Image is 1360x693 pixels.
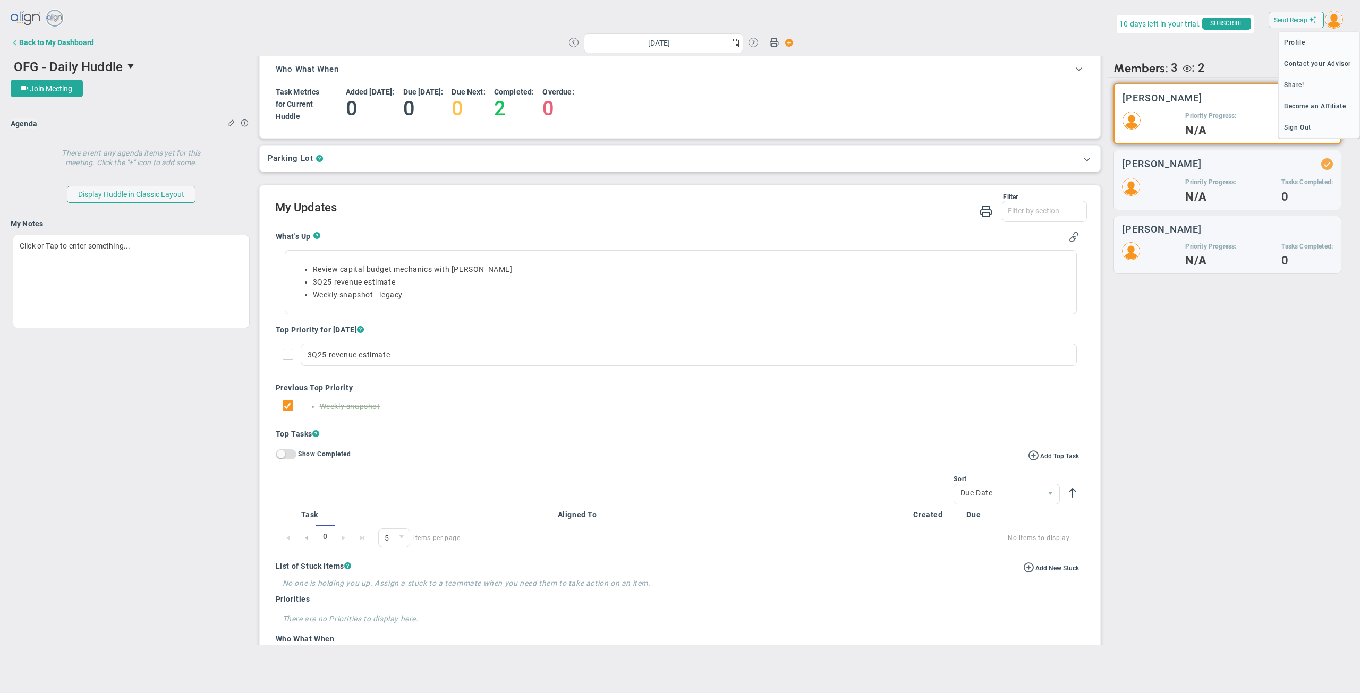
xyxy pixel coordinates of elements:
span: Sign Out [1279,117,1359,138]
h5: Priority Progress: [1185,178,1236,187]
h4: 2 [494,97,534,120]
span: Profile [1279,32,1359,53]
span: Print My Huddle Updates [980,204,992,217]
div: Sort [954,475,1060,483]
img: 204803.Person.photo [1123,112,1141,130]
span: Contact your Advisor [1279,53,1359,74]
span: select [1041,484,1059,504]
h4: 0 [403,97,444,120]
h4: Top Tasks [276,429,1079,439]
h4: 0 [1281,192,1333,202]
span: Add New Stuck [1035,564,1079,572]
h4: 0 [1281,256,1333,266]
img: 204802.Person.photo [1122,178,1140,196]
span: Join Meeting [30,84,72,93]
span: Review capital budget mechanics with [PERSON_NAME] [313,265,513,273]
span: items per page [378,528,461,547]
span: Members: [1113,61,1168,75]
span: Become an Affiliate [1279,96,1359,117]
span: Print Huddle [769,37,779,52]
h4: Completed: [494,87,534,97]
h5: Tasks Completed: [1281,242,1333,251]
h4: No one is holding you up. Assign a stuck to a teammate when you need them to take action on an item. [283,578,1079,588]
h4: Who What When [276,634,1079,644]
div: 3Q25 revenue estimate [301,344,1077,366]
h3: [PERSON_NAME] [1123,93,1202,103]
h4: Added [DATE]: [346,87,395,97]
span: 10 days left in your trial. [1119,18,1200,31]
input: Filter by section [1002,201,1086,220]
div: Filter [275,193,1018,201]
h3: Parking Lot [268,153,313,164]
th: Aligned To [554,504,909,525]
h3: [PERSON_NAME] [1122,224,1202,234]
button: Back to My Dashboard [11,32,94,53]
h4: N/A [1185,126,1236,135]
span: Send Recap [1274,16,1307,24]
span: select [728,34,743,53]
span: Weekly snapshot [320,402,380,410]
button: Join Meeting [11,80,83,97]
h4: Due [DATE]: [403,87,444,97]
div: The following people are Viewers: Craig Churchill, Tyler Van Schoonhoven [1178,61,1205,75]
div: Back to My Dashboard [19,38,94,47]
span: : [1192,61,1195,74]
span: 0 [316,525,335,548]
h4: Task Metrics [276,87,320,97]
h4: 0 [346,97,395,120]
img: align-logo.svg [11,8,41,29]
label: Show Completed [298,450,351,457]
span: Due Date [954,484,1041,502]
span: for Current [276,100,313,108]
span: select [123,57,141,75]
h4: Priorities [276,594,1079,604]
h4: N/A [1185,192,1236,202]
h4: 0 [452,97,485,120]
h5: Tasks Completed: [1281,178,1333,187]
span: select [394,529,409,547]
span: Agenda [11,119,37,128]
h3: [PERSON_NAME] [1122,159,1202,169]
img: 204803.Person.photo [1325,11,1343,29]
h4: List of Stuck Items [276,561,1079,571]
h4: Top Priority for [DATE] [276,325,1079,335]
span: No items to display [473,532,1069,544]
button: Add New Stuck [1023,561,1079,573]
button: Display Huddle in Classic Layout [67,186,195,203]
h5: Priority Progress: [1185,242,1236,251]
span: Huddle [276,112,301,121]
span: Add Top Task [1040,452,1079,460]
h3: Who What When [276,64,339,74]
span: Weekly snapshot - legacy [313,290,403,299]
h4: Overdue: [542,87,574,97]
span: 2 [1198,61,1205,74]
th: Due [962,504,1015,525]
h4: Due Next: [452,87,485,97]
span: Action Button [780,36,794,50]
h2: My Updates [275,201,1087,216]
h4: What's Up [276,232,313,241]
span: 5 [379,529,394,547]
h4: My Notes [11,219,252,228]
th: Created [909,504,962,525]
span: SUBSCRIBE [1202,18,1251,30]
th: Task [297,504,489,525]
h4: N/A [1185,256,1236,266]
span: OFG - Daily Huddle [14,59,123,74]
img: 204801.Person.photo [1122,242,1140,260]
div: Click or Tap to enter something... [13,235,250,328]
span: 3Q25 revenue estimate [313,278,396,286]
span: 0 [378,528,410,547]
h4: There are no Priorities to display here. [283,614,761,623]
div: Updated Status [1323,160,1331,168]
span: 3 [1171,61,1178,75]
h5: Priority Progress: [1185,112,1236,121]
h4: Previous Top Priority [276,383,1079,392]
h4: 0 [542,97,574,120]
h4: There aren't any agenda items yet for this meeting. Click the "+" icon to add some. [59,141,203,167]
button: Send Recap [1269,12,1324,28]
span: Share! [1279,74,1359,96]
button: Add Top Task [1028,449,1079,461]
